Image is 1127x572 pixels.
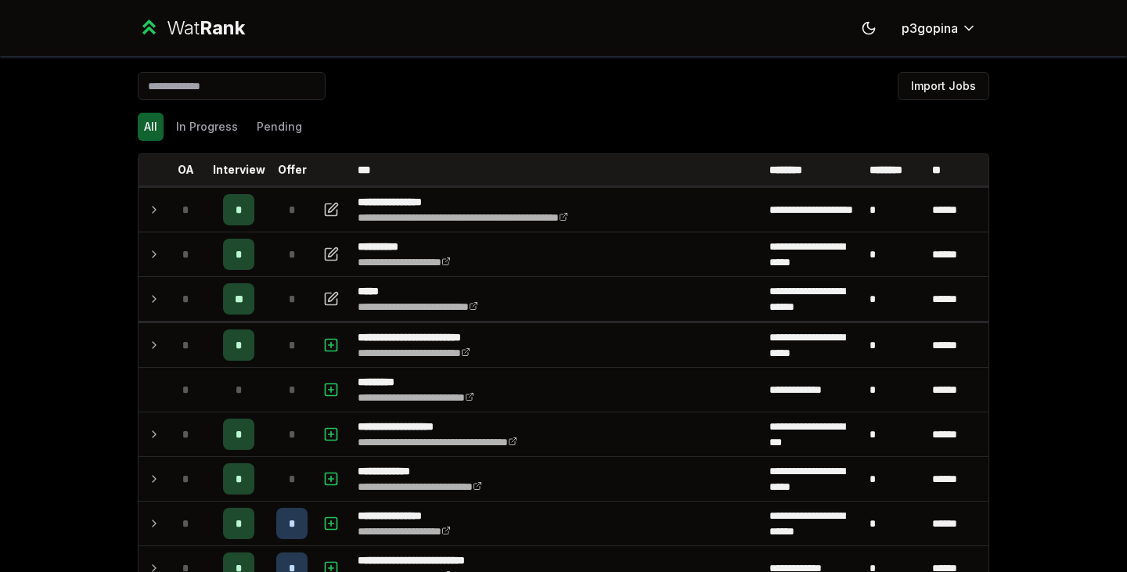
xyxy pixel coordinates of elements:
[178,162,194,178] p: OA
[902,19,958,38] span: p3gopina
[250,113,308,141] button: Pending
[200,16,245,39] span: Rank
[138,113,164,141] button: All
[170,113,244,141] button: In Progress
[278,162,307,178] p: Offer
[138,16,245,41] a: WatRank
[889,14,989,42] button: p3gopina
[898,72,989,100] button: Import Jobs
[167,16,245,41] div: Wat
[213,162,265,178] p: Interview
